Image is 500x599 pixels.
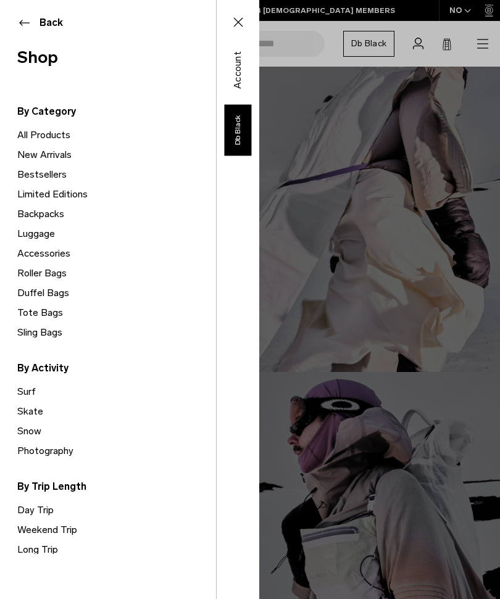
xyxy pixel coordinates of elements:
[17,15,199,30] button: Back
[17,361,216,376] span: By Activity
[17,500,216,520] a: Day Trip
[17,323,216,342] a: Sling Bags
[17,441,216,461] a: Photography
[17,520,216,540] a: Weekend Trip
[17,263,216,283] a: Roller Bags
[17,104,216,119] span: By Category
[17,540,216,560] a: Long Trip
[17,165,216,184] a: Bestsellers
[17,421,216,441] a: Snow
[17,303,216,323] a: Tote Bags
[17,45,199,70] span: Shop
[225,62,251,77] a: Account
[224,104,251,155] a: Db Black
[231,51,246,89] span: Account
[17,479,216,494] span: By Trip Length
[17,244,216,263] a: Accessories
[17,382,216,402] a: Surf
[17,204,216,224] a: Backpacks
[17,184,216,204] a: Limited Editions
[17,145,216,165] a: New Arrivals
[17,224,216,244] a: Luggage
[17,125,216,145] a: All Products
[17,402,216,421] a: Skate
[17,283,216,303] a: Duffel Bags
